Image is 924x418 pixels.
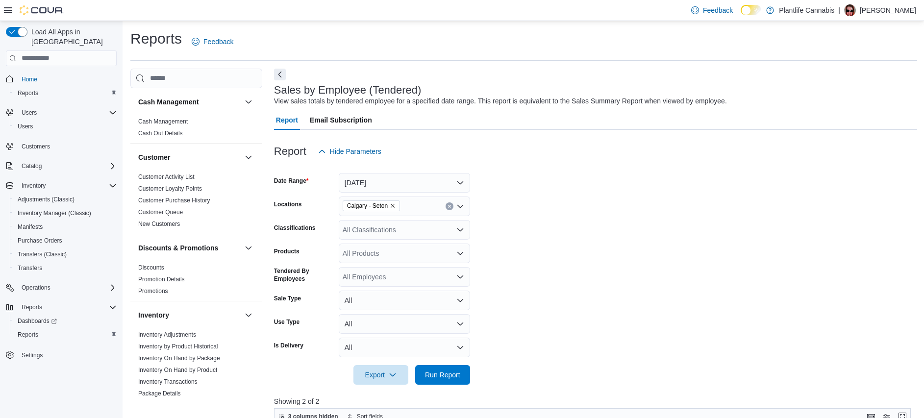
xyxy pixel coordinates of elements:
span: Feedback [703,5,733,15]
a: Home [18,74,41,85]
span: Users [18,123,33,130]
button: Discounts & Promotions [243,242,254,254]
span: Inventory On Hand by Package [138,354,220,362]
a: Customer Purchase History [138,197,210,204]
a: Purchase Orders [14,235,66,246]
span: Purchase Orders [14,235,117,246]
h3: Inventory [138,310,169,320]
a: Package Details [138,390,181,397]
button: Adjustments (Classic) [10,193,121,206]
button: Catalog [2,159,121,173]
button: Operations [2,281,121,295]
a: Transfers [14,262,46,274]
button: Users [2,106,121,120]
h3: Discounts & Promotions [138,243,218,253]
button: Reports [18,301,46,313]
a: Inventory by Product Historical [138,343,218,350]
button: Operations [18,282,54,294]
button: [DATE] [339,173,470,193]
a: Customer Loyalty Points [138,185,202,192]
span: Package History [138,401,181,409]
label: Date Range [274,177,309,185]
span: Reports [18,89,38,97]
a: Dashboards [10,314,121,328]
label: Classifications [274,224,316,232]
a: Customer Queue [138,209,183,216]
a: Cash Out Details [138,130,183,137]
span: Customers [22,143,50,150]
a: Promotion Details [138,276,185,283]
button: Export [353,365,408,385]
nav: Complex example [6,68,117,388]
span: Transfers (Classic) [14,248,117,260]
div: Discounts & Promotions [130,262,262,301]
p: Showing 2 of 2 [274,396,917,406]
span: Inventory On Hand by Product [138,366,217,374]
span: Transfers [14,262,117,274]
span: Inventory Manager (Classic) [14,207,117,219]
button: Inventory [138,310,241,320]
span: Reports [14,329,117,341]
input: Dark Mode [741,5,761,15]
button: Customer [138,152,241,162]
a: Users [14,121,37,132]
button: Manifests [10,220,121,234]
span: Inventory by Product Historical [138,343,218,350]
p: [PERSON_NAME] [860,4,916,16]
button: Cash Management [138,97,241,107]
a: Feedback [687,0,737,20]
img: Cova [20,5,64,15]
span: Inventory Adjustments [138,331,196,339]
label: Is Delivery [274,342,303,349]
span: Transfers [18,264,42,272]
a: New Customers [138,221,180,227]
div: Cash Management [130,116,262,143]
span: Load All Apps in [GEOGRAPHIC_DATA] [27,27,117,47]
span: Inventory Manager (Classic) [18,209,91,217]
span: Users [18,107,117,119]
button: Open list of options [456,226,464,234]
span: Inventory Transactions [138,378,198,386]
span: Adjustments (Classic) [18,196,75,203]
a: Inventory Transactions [138,378,198,385]
button: Users [10,120,121,133]
span: Manifests [14,221,117,233]
button: Reports [10,328,121,342]
button: Inventory [243,309,254,321]
span: Customers [18,140,117,152]
a: Reports [14,329,42,341]
span: Users [22,109,37,117]
span: Reports [14,87,117,99]
span: Run Report [425,370,460,380]
span: Export [359,365,402,385]
button: Cash Management [243,96,254,108]
button: Home [2,72,121,86]
button: All [339,291,470,310]
button: Transfers [10,261,121,275]
span: Email Subscription [310,110,372,130]
span: Transfers (Classic) [18,250,67,258]
span: Package Details [138,390,181,397]
button: Inventory [2,179,121,193]
h3: Report [274,146,306,157]
span: Cash Management [138,118,188,125]
span: Home [22,75,37,83]
button: Clear input [446,202,453,210]
a: Transfers (Classic) [14,248,71,260]
a: Adjustments (Classic) [14,194,78,205]
span: Users [14,121,117,132]
button: Hide Parameters [314,142,385,161]
button: Inventory [18,180,50,192]
div: View sales totals by tendered employee for a specified date range. This report is equivalent to t... [274,96,727,106]
span: Dashboards [14,315,117,327]
span: Calgary - Seton [347,201,388,211]
button: Reports [10,86,121,100]
a: Promotions [138,288,168,295]
p: Plantlife Cannabis [779,4,834,16]
a: Manifests [14,221,47,233]
label: Locations [274,200,302,208]
span: Hide Parameters [330,147,381,156]
a: Reports [14,87,42,99]
a: Cash Management [138,118,188,125]
button: All [339,338,470,357]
